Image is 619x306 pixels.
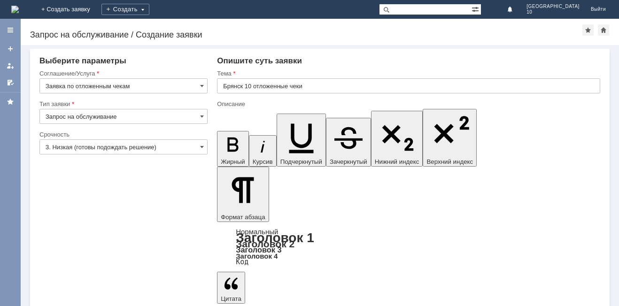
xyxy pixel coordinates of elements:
[375,158,419,165] span: Нижний индекс
[371,111,423,167] button: Нижний индекс
[11,6,19,13] a: Перейти на домашнюю страницу
[39,131,206,138] div: Срочность
[217,272,245,304] button: Цитата
[217,131,249,167] button: Жирный
[217,56,302,65] span: Опишите суть заявки
[236,238,294,249] a: Заголовок 2
[280,158,322,165] span: Подчеркнутый
[423,109,477,167] button: Верхний индекс
[236,228,278,236] a: Нормальный
[221,158,245,165] span: Жирный
[217,101,598,107] div: Описание
[217,167,269,222] button: Формат абзаца
[101,4,149,15] div: Создать
[3,75,18,90] a: Мои согласования
[236,230,314,245] a: Заголовок 1
[221,214,265,221] span: Формат абзаца
[472,4,481,13] span: Расширенный поиск
[249,135,277,167] button: Курсив
[582,24,594,36] div: Добавить в избранное
[236,252,278,260] a: Заголовок 4
[253,158,273,165] span: Курсив
[3,58,18,73] a: Мои заявки
[30,30,582,39] div: Запрос на обслуживание / Создание заявки
[330,158,367,165] span: Зачеркнутый
[326,118,371,167] button: Зачеркнутый
[3,41,18,56] a: Создать заявку
[526,4,580,9] span: [GEOGRAPHIC_DATA]
[217,229,600,265] div: Формат абзаца
[11,6,19,13] img: logo
[217,70,598,76] div: Тема
[236,258,248,266] a: Код
[221,295,241,302] span: Цитата
[277,114,326,167] button: Подчеркнутый
[39,101,206,107] div: Тип заявки
[39,70,206,76] div: Соглашение/Услуга
[39,56,126,65] span: Выберите параметры
[426,158,473,165] span: Верхний индекс
[598,24,609,36] div: Сделать домашней страницей
[236,245,281,254] a: Заголовок 3
[526,9,580,15] span: 10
